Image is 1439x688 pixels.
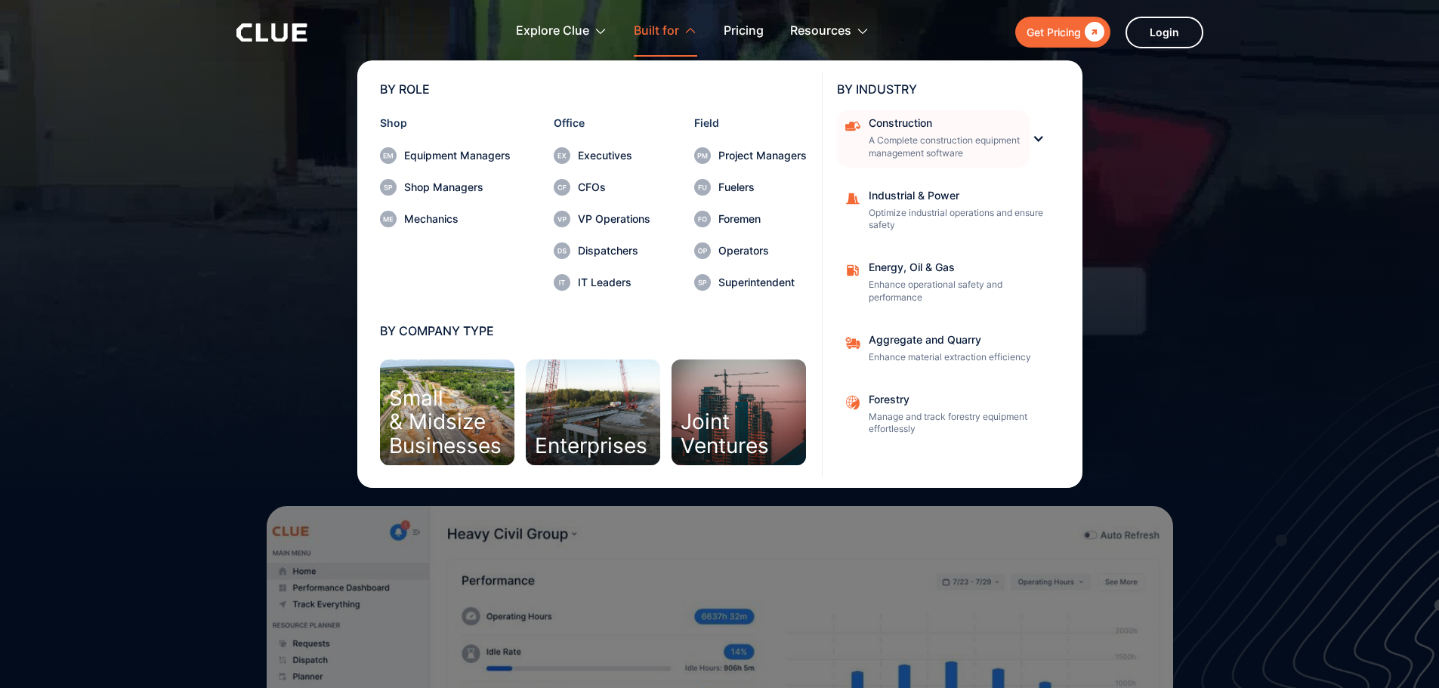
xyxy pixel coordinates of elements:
[1081,23,1104,42] div: 
[634,8,697,55] div: Built for
[554,211,650,227] a: VP Operations
[404,182,511,193] div: Shop Managers
[578,245,650,256] div: Dispatchers
[718,245,807,256] div: Operators
[1027,23,1081,42] div: Get Pricing
[380,359,514,465] a: Small& MidsizeBusinesses
[535,434,647,458] div: Enterprises
[837,387,1060,444] a: ForestryManage and track forestry equipment effortlessly
[837,110,1060,168] div: ConstructionConstructionA Complete construction equipment management software
[1015,17,1110,48] a: Get Pricing
[845,118,861,134] img: Construction
[869,134,1020,160] p: A Complete construction equipment management software
[526,359,660,465] a: Enterprises
[718,214,807,224] div: Foremen
[845,335,861,351] img: Aggregate and Quarry
[694,147,807,164] a: Project Managers
[869,351,1050,364] p: Enhance material extraction efficiency
[236,57,1203,488] nav: Built for
[790,8,869,55] div: Resources
[718,182,807,193] div: Fuelers
[554,147,650,164] a: Executives
[837,183,1060,240] a: Industrial & PowerOptimize industrial operations and ensure safety
[516,8,589,55] div: Explore Clue
[1167,477,1439,688] iframe: Chat Widget
[724,8,764,55] a: Pricing
[869,207,1050,233] p: Optimize industrial operations and ensure safety
[694,274,807,291] a: Superintendent
[694,242,807,259] a: Operators
[845,262,861,279] img: fleet fuel icon
[837,83,1060,95] div: BY INDUSTRY
[869,411,1050,437] p: Manage and track forestry equipment effortlessly
[516,8,607,55] div: Explore Clue
[837,327,1060,372] a: Aggregate and QuarryEnhance material extraction efficiency
[790,8,851,55] div: Resources
[869,335,1050,345] div: Aggregate and Quarry
[869,394,1050,405] div: Forestry
[718,150,807,161] div: Project Managers
[380,211,511,227] a: Mechanics
[380,147,511,164] a: Equipment Managers
[380,325,807,337] div: BY COMPANY TYPE
[389,387,502,458] div: Small & Midsize Businesses
[694,118,807,128] div: Field
[554,179,650,196] a: CFOs
[404,150,511,161] div: Equipment Managers
[578,150,650,161] div: Executives
[681,410,769,458] div: Joint Ventures
[672,359,806,465] a: JointVentures
[869,279,1050,304] p: Enhance operational safety and performance
[837,110,1030,168] a: ConstructionA Complete construction equipment management software
[404,214,511,224] div: Mechanics
[694,179,807,196] a: Fuelers
[869,118,1020,128] div: Construction
[578,277,650,288] div: IT Leaders
[845,394,861,411] img: Aggregate and Quarry
[837,255,1060,312] a: Energy, Oil & GasEnhance operational safety and performance
[869,190,1050,201] div: Industrial & Power
[869,262,1050,273] div: Energy, Oil & Gas
[634,8,679,55] div: Built for
[380,179,511,196] a: Shop Managers
[578,214,650,224] div: VP Operations
[718,277,807,288] div: Superintendent
[554,118,650,128] div: Office
[554,242,650,259] a: Dispatchers
[554,274,650,291] a: IT Leaders
[1126,17,1203,48] a: Login
[694,211,807,227] a: Foremen
[380,118,511,128] div: Shop
[845,190,861,207] img: Construction cone icon
[380,83,807,95] div: BY ROLE
[578,182,650,193] div: CFOs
